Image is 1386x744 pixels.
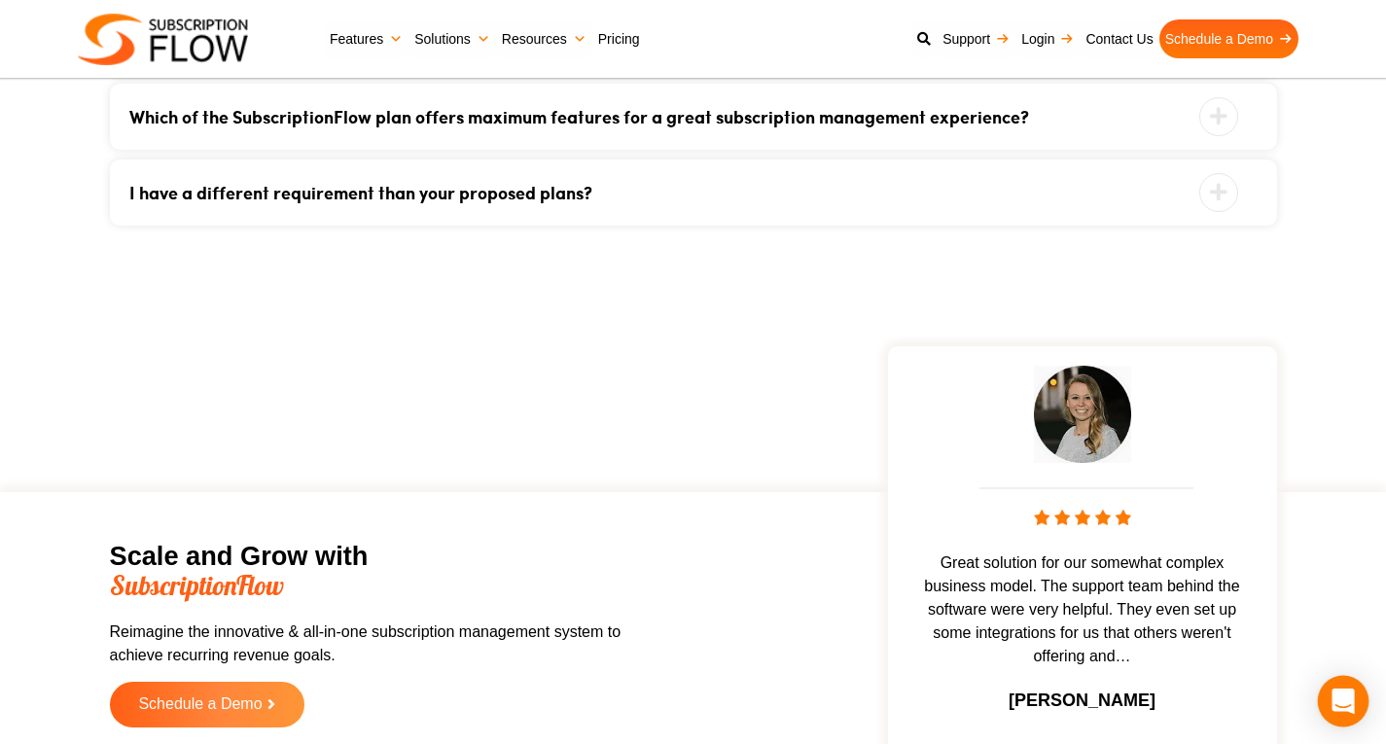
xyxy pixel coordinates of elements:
[129,108,1209,125] a: Which of the SubscriptionFlow plan offers maximum features for a great subscription management ex...
[937,19,1015,58] a: Support
[1009,688,1155,714] h3: [PERSON_NAME]
[1034,366,1131,463] img: testimonial
[129,184,1209,201] a: I have a different requirement than your proposed plans?
[1080,19,1158,58] a: Contact Us
[1318,676,1369,727] div: Open Intercom Messenger
[138,696,262,713] span: Schedule a Demo
[110,569,284,602] span: SubscriptionFlow
[1159,19,1298,58] a: Schedule a Demo
[78,14,248,65] img: Subscriptionflow
[110,541,645,602] h2: Scale and Grow with
[409,19,496,58] a: Solutions
[324,19,409,58] a: Features
[1034,510,1131,525] img: stars
[1015,19,1080,58] a: Login
[110,682,304,727] a: Schedule a Demo
[592,19,646,58] a: Pricing
[110,620,645,667] p: Reimagine the innovative & all-in-one subscription management system to achieve recurring revenue...
[898,551,1267,668] span: Great solution for our somewhat complex business model. The support team behind the software were...
[496,19,592,58] a: Resources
